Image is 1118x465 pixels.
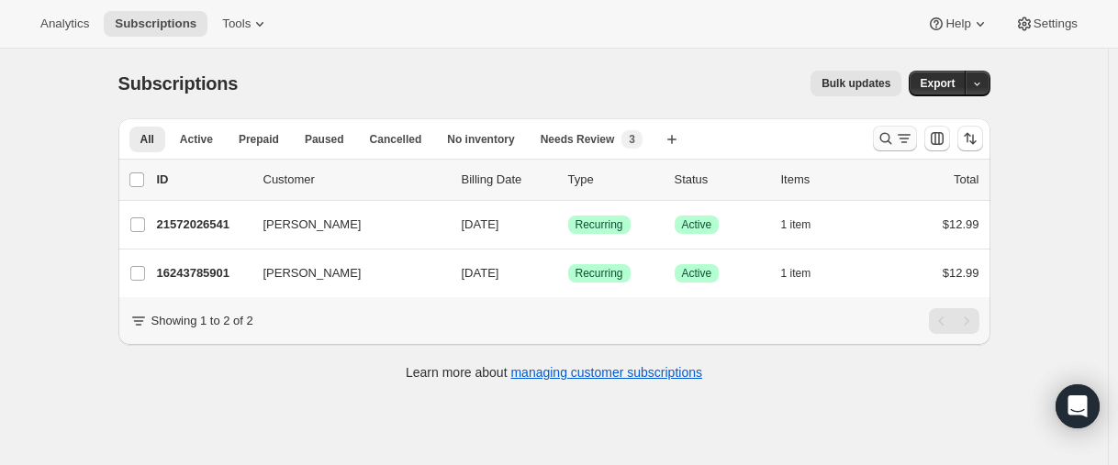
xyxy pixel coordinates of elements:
[239,132,279,147] span: Prepaid
[222,17,251,31] span: Tools
[541,132,615,147] span: Needs Review
[682,266,712,281] span: Active
[781,212,832,238] button: 1 item
[115,17,196,31] span: Subscriptions
[909,71,966,96] button: Export
[957,126,983,151] button: Sort the results
[943,217,979,231] span: $12.99
[929,308,979,334] nav: Pagination
[462,171,553,189] p: Billing Date
[916,11,1000,37] button: Help
[157,264,249,282] p: 16243785901
[462,266,499,280] span: [DATE]
[157,171,979,189] div: IDCustomerBilling DateTypeStatusItemsTotal
[576,217,623,232] span: Recurring
[140,132,154,147] span: All
[118,73,239,94] span: Subscriptions
[943,266,979,280] span: $12.99
[252,210,436,239] button: [PERSON_NAME]
[263,171,447,189] p: Customer
[954,171,978,189] p: Total
[781,260,832,286] button: 1 item
[406,363,702,382] p: Learn more about
[211,11,280,37] button: Tools
[263,264,362,282] span: [PERSON_NAME]
[811,71,901,96] button: Bulk updates
[1034,17,1078,31] span: Settings
[40,17,89,31] span: Analytics
[157,216,249,234] p: 21572026541
[263,216,362,234] span: [PERSON_NAME]
[1056,384,1100,428] div: Open Intercom Messenger
[781,266,811,281] span: 1 item
[822,76,890,91] span: Bulk updates
[157,171,249,189] p: ID
[447,132,514,147] span: No inventory
[510,365,702,380] a: managing customer subscriptions
[104,11,207,37] button: Subscriptions
[370,132,422,147] span: Cancelled
[157,260,979,286] div: 16243785901[PERSON_NAME][DATE]SuccessRecurringSuccessActive1 item$12.99
[576,266,623,281] span: Recurring
[920,76,955,91] span: Export
[180,132,213,147] span: Active
[462,217,499,231] span: [DATE]
[151,312,253,330] p: Showing 1 to 2 of 2
[945,17,970,31] span: Help
[924,126,950,151] button: Customize table column order and visibility
[157,212,979,238] div: 21572026541[PERSON_NAME][DATE]SuccessRecurringSuccessActive1 item$12.99
[252,259,436,288] button: [PERSON_NAME]
[568,171,660,189] div: Type
[29,11,100,37] button: Analytics
[781,217,811,232] span: 1 item
[305,132,344,147] span: Paused
[675,171,766,189] p: Status
[657,127,687,152] button: Create new view
[682,217,712,232] span: Active
[873,126,917,151] button: Search and filter results
[1004,11,1089,37] button: Settings
[781,171,873,189] div: Items
[629,132,635,147] span: 3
